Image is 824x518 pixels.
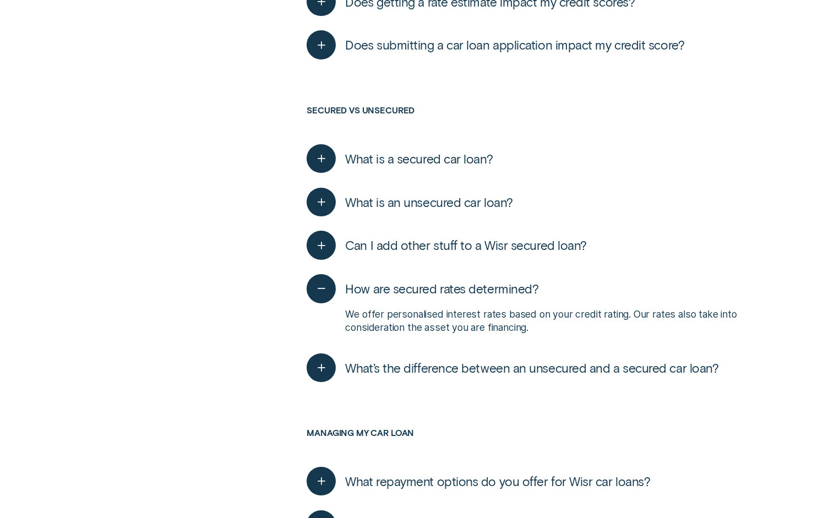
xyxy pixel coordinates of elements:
[307,428,737,460] h3: Managing my car loan
[307,188,512,217] button: What is an unsecured car loan?
[307,353,718,383] button: What’s the difference between an unsecured and a secured car loan?
[307,105,737,137] h3: Secured vs Unsecured
[345,151,493,166] span: What is a secured car loan?
[307,467,650,496] button: What repayment options do you offer for Wisr car loans?
[345,473,650,489] span: What repayment options do you offer for Wisr car loans?
[345,308,737,334] p: We offer personalised interest rates based on your credit rating. Our rates also take into consid...
[307,144,493,173] button: What is a secured car loan?
[345,281,538,296] span: How are secured rates determined?
[307,274,538,303] button: How are secured rates determined?
[345,237,587,253] span: Can I add other stuff to a Wisr secured loan?
[345,194,512,210] span: What is an unsecured car loan?
[307,231,587,260] button: Can I add other stuff to a Wisr secured loan?
[307,30,684,59] button: Does submitting a car loan application impact my credit score?
[345,360,718,375] span: What’s the difference between an unsecured and a secured car loan?
[345,37,684,52] span: Does submitting a car loan application impact my credit score?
